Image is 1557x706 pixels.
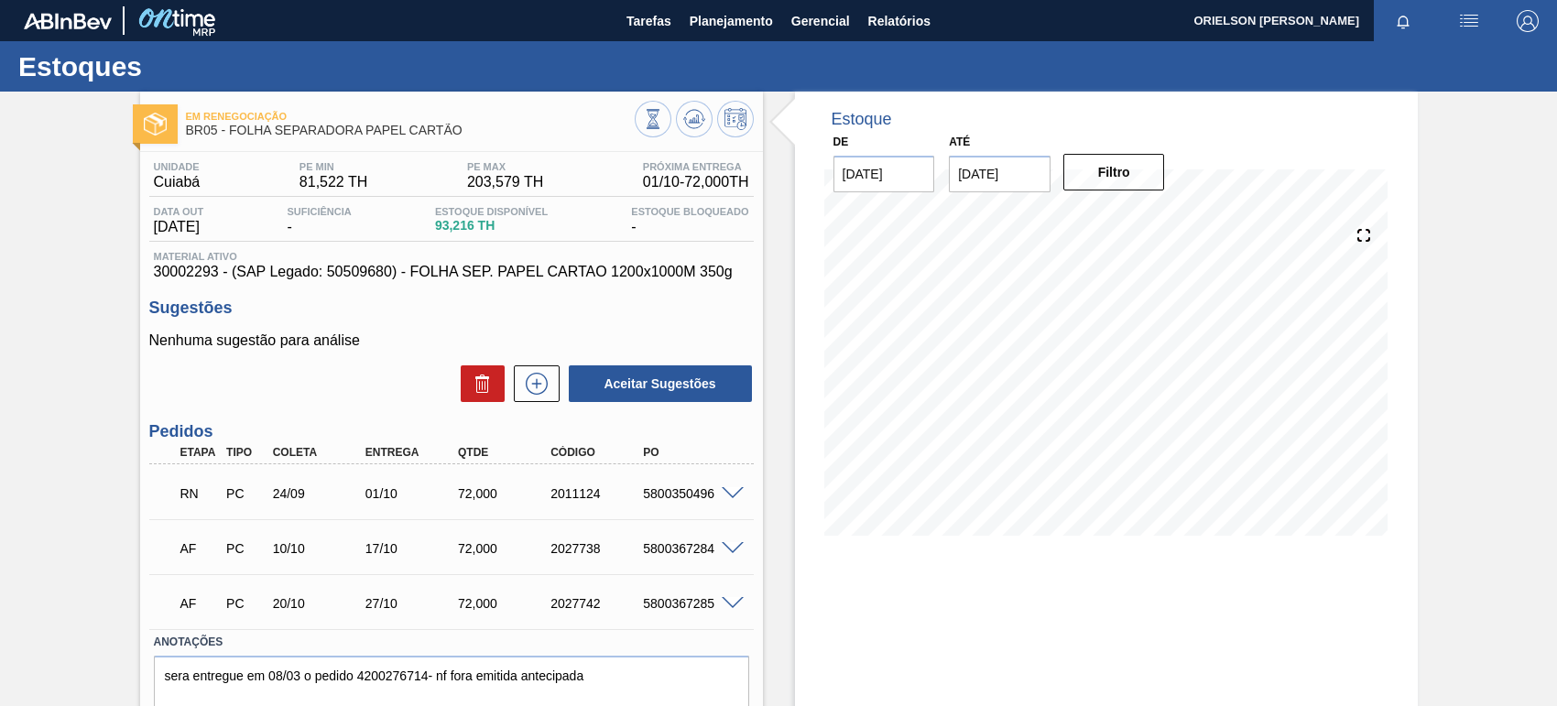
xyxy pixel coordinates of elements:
span: Relatórios [868,10,931,32]
div: 17/10/2025 [361,541,463,556]
h3: Pedidos [149,422,754,441]
div: Excluir Sugestões [452,365,505,402]
p: RN [180,486,218,501]
button: Atualizar Gráfico [676,101,713,137]
div: 2011124 [546,486,648,501]
span: Material ativo [154,251,749,262]
div: 10/10/2025 [268,541,371,556]
div: Qtde [453,446,556,459]
img: userActions [1458,10,1480,32]
span: Suficiência [287,206,351,217]
span: Próxima Entrega [643,161,749,172]
p: AF [180,541,218,556]
label: De [833,136,849,148]
div: 5800367285 [638,596,741,611]
div: Aguardando Faturamento [176,583,223,624]
div: 72,000 [453,596,556,611]
div: 24/09/2025 [268,486,371,501]
div: 72,000 [453,541,556,556]
div: 5800350496 [638,486,741,501]
div: 27/10/2025 [361,596,463,611]
img: Logout [1517,10,1539,32]
span: Estoque Bloqueado [631,206,748,217]
div: - [626,206,753,235]
button: Filtro [1063,154,1165,190]
p: AF [180,596,218,611]
div: PO [638,446,741,459]
div: 2027742 [546,596,648,611]
img: TNhmsLtSVTkK8tSr43FrP2fwEKptu5GPRR3wAAAABJRU5ErkJggg== [24,13,112,29]
button: Aceitar Sugestões [569,365,752,402]
span: Gerencial [791,10,850,32]
label: Anotações [154,629,749,656]
span: PE MAX [467,161,543,172]
span: Data out [154,206,204,217]
span: PE MIN [299,161,367,172]
div: 5800367284 [638,541,741,556]
div: Estoque [832,110,892,129]
span: BR05 - FOLHA SEPARADORA PAPEL CARTÃO [186,124,635,137]
div: Etapa [176,446,223,459]
div: Pedido de Compra [222,541,268,556]
button: Notificações [1374,8,1432,34]
div: Aguardando Faturamento [176,528,223,569]
div: Em renegociação [176,473,223,514]
span: [DATE] [154,219,204,235]
h1: Estoques [18,56,343,77]
button: Programar Estoque [717,101,754,137]
span: Tarefas [626,10,671,32]
span: 81,522 TH [299,174,367,190]
span: Em renegociação [186,111,635,122]
span: Unidade [154,161,201,172]
input: dd/mm/yyyy [833,156,935,192]
div: 01/10/2025 [361,486,463,501]
span: 203,579 TH [467,174,543,190]
div: Coleta [268,446,371,459]
div: Aceitar Sugestões [560,364,754,404]
div: Pedido de Compra [222,596,268,611]
div: 2027738 [546,541,648,556]
span: 30002293 - (SAP Legado: 50509680) - FOLHA SEP. PAPEL CARTAO 1200x1000M 350g [154,264,749,280]
span: Cuiabá [154,174,201,190]
div: Código [546,446,648,459]
label: Até [949,136,970,148]
div: Tipo [222,446,268,459]
input: dd/mm/yyyy [949,156,1051,192]
span: 93,216 TH [435,219,548,233]
span: Estoque Disponível [435,206,548,217]
h3: Sugestões [149,299,754,318]
div: - [282,206,355,235]
span: Planejamento [690,10,773,32]
div: Entrega [361,446,463,459]
div: 20/10/2025 [268,596,371,611]
div: 72,000 [453,486,556,501]
span: 01/10 - 72,000 TH [643,174,749,190]
img: Ícone [144,113,167,136]
button: Visão Geral dos Estoques [635,101,671,137]
div: Nova sugestão [505,365,560,402]
div: Pedido de Compra [222,486,268,501]
p: Nenhuma sugestão para análise [149,332,754,349]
